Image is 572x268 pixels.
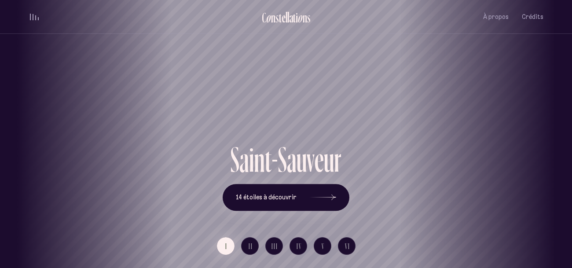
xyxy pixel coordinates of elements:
button: VI [338,237,356,255]
div: i [296,10,298,25]
span: 14 étoiles à découvrir [236,194,297,201]
span: V [322,242,325,250]
span: Crédits [522,13,543,21]
div: a [287,141,297,177]
button: 14 étoiles à découvrir [223,184,349,211]
span: III [271,242,278,250]
div: t [279,10,282,25]
div: l [286,10,287,25]
div: - [271,141,278,177]
div: S [278,141,287,177]
span: IV [297,242,302,250]
div: u [324,141,334,177]
span: VI [345,242,350,250]
div: t [293,10,296,25]
div: u [297,141,307,177]
button: I [217,237,235,255]
div: r [334,141,341,177]
div: a [289,10,293,25]
div: C [262,10,266,25]
div: n [303,10,307,25]
button: IV [290,237,307,255]
div: e [315,141,324,177]
button: Crédits [522,7,543,27]
div: a [239,141,249,177]
div: S [231,141,239,177]
div: n [271,10,275,25]
div: e [282,10,286,25]
div: t [265,141,271,177]
div: o [266,10,271,25]
div: s [307,10,311,25]
span: I [225,242,227,250]
div: v [307,141,315,177]
button: II [241,237,259,255]
button: volume audio [29,12,40,22]
div: i [249,141,254,177]
button: À propos [483,7,509,27]
div: n [254,141,265,177]
div: s [275,10,279,25]
button: V [314,237,331,255]
div: l [287,10,289,25]
button: III [265,237,283,255]
span: À propos [483,13,509,21]
span: II [249,242,253,250]
div: o [297,10,303,25]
